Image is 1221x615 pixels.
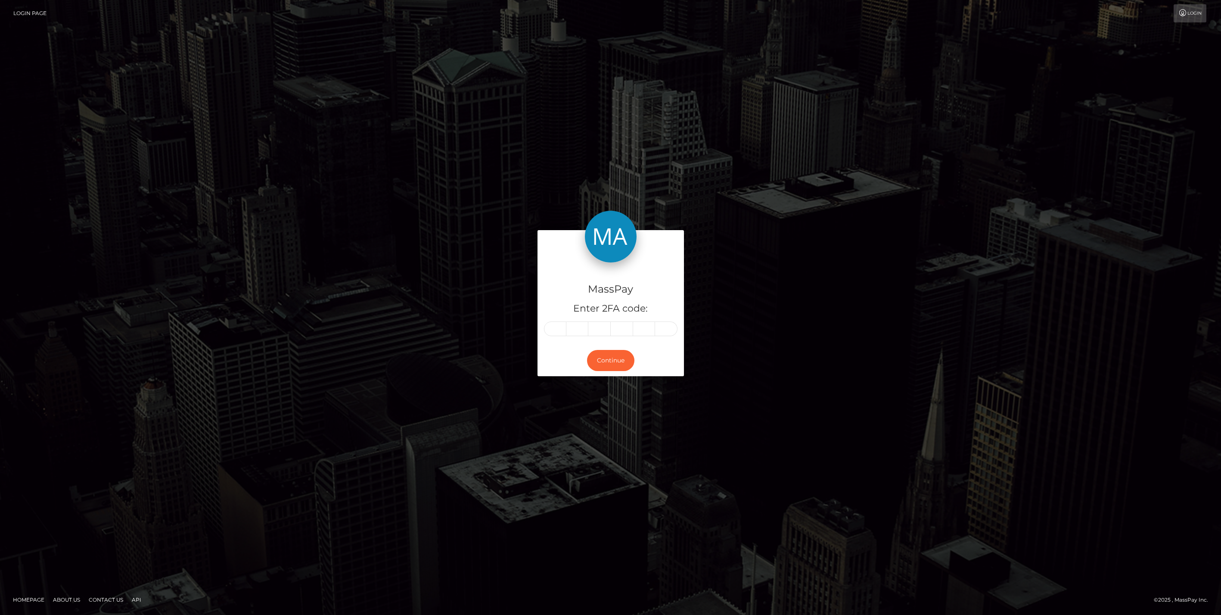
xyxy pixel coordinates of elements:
img: MassPay [585,211,637,262]
a: Login Page [13,4,47,22]
h4: MassPay [544,282,677,297]
a: API [128,593,145,606]
a: Homepage [9,593,48,606]
div: © 2025 , MassPay Inc. [1154,595,1215,605]
a: Login [1174,4,1206,22]
h5: Enter 2FA code: [544,302,677,315]
a: Contact Us [85,593,127,606]
button: Continue [587,350,634,371]
a: About Us [50,593,84,606]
